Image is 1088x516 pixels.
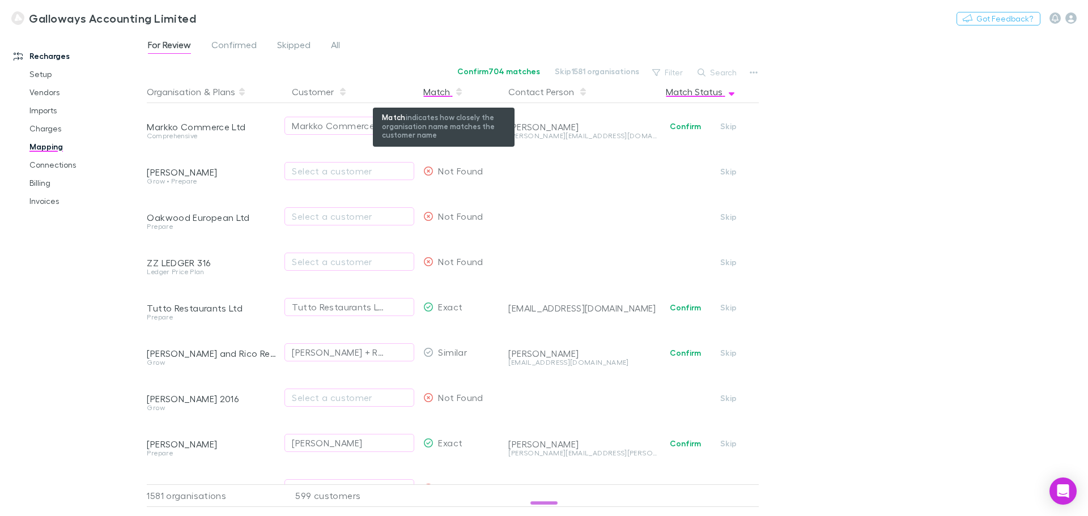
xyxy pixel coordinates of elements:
span: All [331,39,340,54]
button: Select a customer [284,389,414,407]
button: Search [692,66,743,79]
div: Ledger Price Plan [147,268,278,275]
div: [PERSON_NAME] [508,121,657,133]
div: [PERSON_NAME][EMAIL_ADDRESS][PERSON_NAME][DOMAIN_NAME] [508,450,657,457]
span: Skipped [277,39,311,54]
button: Skip [711,165,747,178]
div: [PERSON_NAME] + Rico Removals Limited [292,346,384,359]
button: Confirm [662,346,708,360]
div: Keywords by Traffic [125,67,191,74]
div: [PERSON_NAME][EMAIL_ADDRESS][DOMAIN_NAME] [508,133,657,139]
div: [PERSON_NAME] 2016 [147,393,278,404]
button: Contact Person [508,80,588,103]
button: Customer [292,80,347,103]
div: Grow [147,404,278,411]
div: Prepare [147,314,278,321]
a: Billing [18,174,153,192]
div: Select a customer [292,164,407,178]
a: Connections [18,156,153,174]
button: Skip1581 organisations [547,65,647,78]
div: [PERSON_NAME] [147,167,278,178]
div: Prepare [147,223,278,230]
span: Not Found [438,165,483,176]
button: Skip [711,437,747,450]
button: Confirm [662,437,708,450]
div: [PERSON_NAME] [508,348,657,359]
div: Domain Overview [43,67,101,74]
div: [PERSON_NAME] [292,436,362,450]
span: Confirmed [211,39,257,54]
button: Tutto Restaurants Ltd [284,298,414,316]
img: website_grey.svg [18,29,27,39]
div: [PERSON_NAME] [508,438,657,450]
a: Imports [18,101,153,120]
div: [PERSON_NAME] [147,438,278,450]
span: Not Found [438,211,483,221]
div: Select a customer [292,255,407,268]
button: [PERSON_NAME] + Rico Removals Limited [284,343,414,361]
div: Oakwood European Ltd [147,212,278,223]
button: Skip [711,482,747,496]
button: Confirm [662,120,708,133]
a: Charges [18,120,153,138]
div: [EMAIL_ADDRESS][DOMAIN_NAME] [508,302,657,314]
div: Open Intercom Messenger [1049,477,1077,505]
div: 1581 organisations [147,484,283,507]
span: Not Found [438,256,483,267]
div: Markko Commerce Limted [292,119,384,133]
button: Match Status [666,80,736,103]
img: tab_domain_overview_orange.svg [31,66,40,75]
div: Grow [147,359,278,366]
div: Select a customer [292,210,407,223]
img: logo_orange.svg [18,18,27,27]
div: Match [423,80,464,103]
a: Recharges [2,47,153,65]
button: Confirm [662,301,708,314]
div: Prepare [147,450,278,457]
a: Invoices [18,192,153,210]
div: Tutto Restaurants Ltd [147,302,278,314]
div: Comprehensive [147,133,278,139]
button: Skip [711,255,747,269]
a: Vendors [18,83,153,101]
button: Select a customer [284,162,414,180]
div: Select a customer [292,481,407,495]
button: Markko Commerce Limted [284,117,414,135]
div: & [147,80,278,103]
img: Galloways Accounting Limited's Logo [11,11,24,25]
button: Organisation [147,80,201,103]
img: tab_keywords_by_traffic_grey.svg [113,66,122,75]
div: A [PERSON_NAME] Electrical Limited [147,484,278,495]
span: Similar [438,347,467,357]
button: Confirm704 matches [450,65,547,78]
div: Domain: [DOMAIN_NAME] [29,29,125,39]
div: [PERSON_NAME] and Rico Removals Limited [147,348,278,359]
div: Select a customer [292,391,407,404]
a: Mapping [18,138,153,156]
span: Similar [438,120,467,131]
span: Exact [438,301,462,312]
span: Exact [438,437,462,448]
button: Plans [213,80,235,103]
button: Skip [711,391,747,405]
div: ZZ LEDGER 316 [147,257,278,268]
span: Not Found [438,483,483,493]
button: Skip [711,346,747,360]
button: Skip [711,301,747,314]
button: [PERSON_NAME] [284,434,414,452]
div: 599 customers [283,484,419,507]
a: Galloways Accounting Limited [5,5,203,32]
button: Skip [711,120,747,133]
button: Select a customer [284,479,414,497]
h3: Galloways Accounting Limited [29,11,196,25]
button: Skip [711,210,747,224]
div: Tutto Restaurants Ltd [292,300,384,314]
span: For Review [148,39,191,54]
div: Grow • Prepare [147,178,278,185]
div: [EMAIL_ADDRESS][DOMAIN_NAME] [508,359,657,366]
span: Not Found [438,392,483,403]
div: v 4.0.25 [32,18,56,27]
a: Setup [18,65,153,83]
div: Markko Commerce Ltd [147,121,278,133]
button: Filter [647,66,690,79]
